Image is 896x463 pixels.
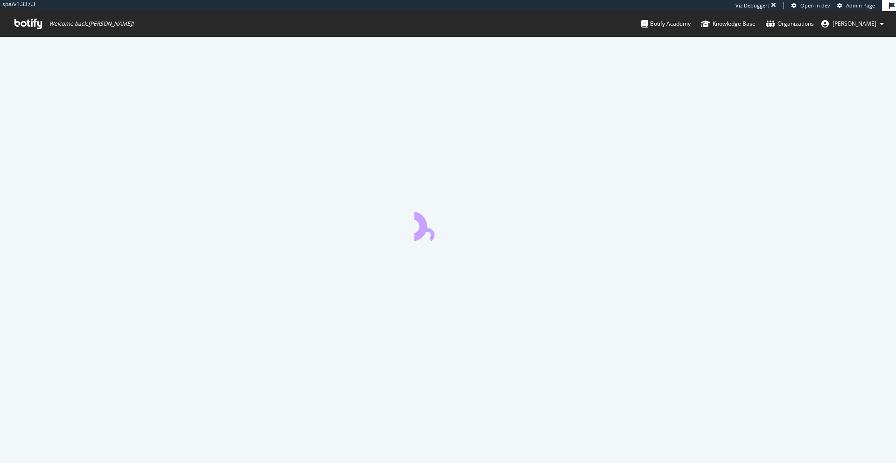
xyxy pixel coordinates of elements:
div: Knowledge Base [701,19,756,28]
a: Organizations [766,11,814,36]
span: Welcome back, [PERSON_NAME] ! [49,20,133,28]
button: [PERSON_NAME] [814,16,891,31]
span: josselin [833,20,876,28]
div: Botify Academy [641,19,691,28]
a: Knowledge Base [701,11,756,36]
div: Organizations [766,19,814,28]
span: Open in dev [800,2,830,9]
a: Admin Page [837,2,875,9]
a: Botify Academy [641,11,691,36]
span: Admin Page [846,2,875,9]
div: Viz Debugger: [735,2,769,9]
a: Open in dev [791,2,830,9]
